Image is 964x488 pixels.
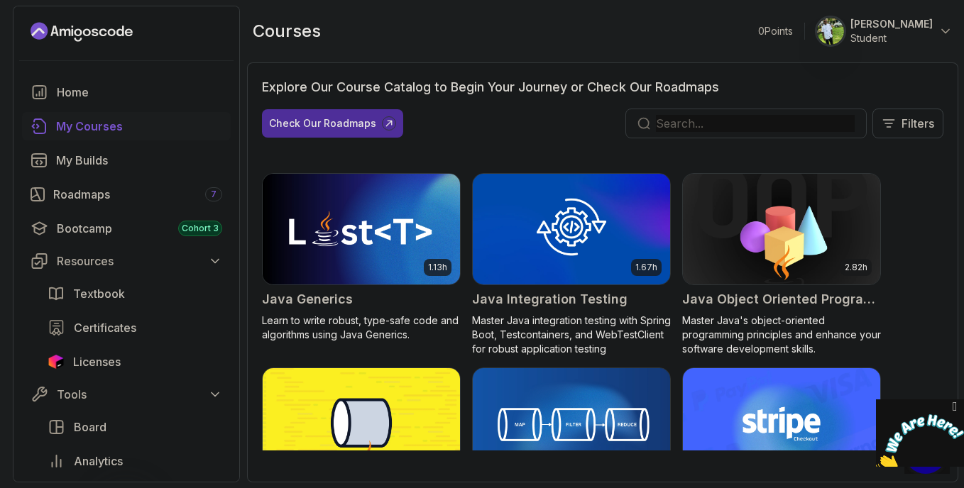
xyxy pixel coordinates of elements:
[39,348,231,376] a: licenses
[48,355,65,369] img: jetbrains icon
[472,289,628,309] h2: Java Integration Testing
[263,174,460,284] img: Java Generics card
[39,314,231,342] a: certificates
[22,382,231,407] button: Tools
[73,353,121,370] span: Licenses
[56,118,222,135] div: My Courses
[57,386,222,403] div: Tools
[74,418,106,436] span: Board
[472,314,671,356] p: Master Java integration testing with Spring Boot, Testcontainers, and WebTestClient for robust ap...
[253,20,321,43] h2: courses
[39,279,231,308] a: textbook
[269,116,376,131] div: Check Our Roadmaps
[263,368,460,479] img: Java Streams Essentials card
[22,78,231,106] a: home
[758,24,793,38] p: 0 Points
[262,109,403,138] button: Check Our Roadmaps
[683,368,880,479] img: Stripe Checkout card
[872,109,943,138] button: Filters
[39,413,231,441] a: board
[211,189,217,200] span: 7
[656,115,855,132] input: Search...
[53,186,222,203] div: Roadmaps
[182,223,219,234] span: Cohort 3
[39,447,231,475] a: analytics
[682,289,881,309] h2: Java Object Oriented Programming
[678,171,885,287] img: Java Object Oriented Programming card
[845,262,867,273] p: 2.82h
[56,152,222,169] div: My Builds
[22,248,231,274] button: Resources
[876,399,964,467] iframe: chat widget
[816,17,953,45] button: user profile image[PERSON_NAME]Student
[635,262,657,273] p: 1.67h
[57,220,222,237] div: Bootcamp
[850,31,933,45] p: Student
[74,319,136,336] span: Certificates
[472,173,671,356] a: Java Integration Testing card1.67hJava Integration TestingMaster Java integration testing with Sp...
[902,115,934,132] p: Filters
[473,368,670,479] img: Java Streams card
[57,84,222,101] div: Home
[31,21,133,43] a: Landing page
[22,180,231,209] a: roadmaps
[262,314,461,342] p: Learn to write robust, type-safe code and algorithms using Java Generics.
[22,214,231,243] a: bootcamp
[262,77,719,97] h3: Explore Our Course Catalog to Begin Your Journey or Check Our Roadmaps
[22,146,231,174] a: builds
[57,253,222,270] div: Resources
[682,314,881,356] p: Master Java's object-oriented programming principles and enhance your software development skills.
[262,289,353,309] h2: Java Generics
[73,285,125,302] span: Textbook
[262,173,461,342] a: Java Generics card1.13hJava GenericsLearn to write robust, type-safe code and algorithms using Ja...
[850,17,933,31] p: [PERSON_NAME]
[817,18,844,45] img: user profile image
[473,174,670,284] img: Java Integration Testing card
[428,262,447,273] p: 1.13h
[22,112,231,140] a: courses
[74,453,123,470] span: Analytics
[682,173,881,356] a: Java Object Oriented Programming card2.82hJava Object Oriented ProgrammingMaster Java's object-or...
